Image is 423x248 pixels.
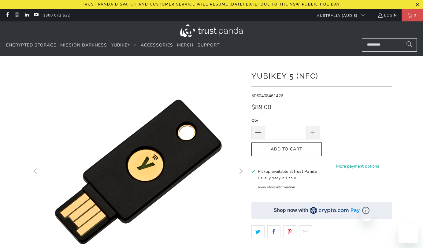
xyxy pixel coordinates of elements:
[251,103,271,111] span: $89.00
[141,38,173,53] a: Accessories
[198,42,220,48] span: Support
[399,224,418,243] iframe: Button to launch messaging window
[258,147,315,152] span: Add to Cart
[312,9,365,21] button: Australia (AUD $)
[82,2,341,6] p: Trust Panda dispatch and customer service will resume [DATE][DATE] due to the NSW public holiday.
[6,38,56,53] a: Encrypted Storage
[402,9,423,21] a: 0
[324,163,392,170] a: More payment options
[251,93,283,99] span: 5060408461426
[180,24,243,37] img: Trust Panda Australia
[177,38,194,53] a: Merch
[251,225,265,238] a: Share this on Twitter
[14,13,19,18] a: Trust Panda Australia on Instagram
[361,209,373,221] iframe: Close message
[43,12,70,19] a: 1300 072 632
[24,13,29,18] a: Trust Panda Australia on LinkedIn
[6,38,220,53] nav: Translation missing: en.navigation.header.main_nav
[177,42,194,48] span: Merch
[6,42,56,48] span: Encrypted Storage
[60,42,107,48] span: Mission Darkness
[141,42,173,48] span: Accessories
[60,38,107,53] a: Mission Darkness
[198,38,220,53] a: Support
[283,225,296,238] a: Share this on Pinterest
[258,176,296,180] small: Usually ready in 1 hour
[412,9,418,21] span: 0
[402,38,417,52] button: Search
[33,13,39,18] a: Trust Panda Australia on YouTube
[258,168,317,175] h3: Pickup available at
[251,117,320,124] label: Qty
[299,225,312,238] a: Email this to a friend
[251,143,322,156] button: Add to Cart
[377,12,397,19] a: Login
[362,38,417,52] input: Search...
[111,38,137,53] summary: YubiKey
[274,207,308,214] div: Shop now with
[251,69,392,82] h1: YubiKey 5 (NFC)
[258,185,295,190] button: View store information
[111,42,130,48] span: YubiKey
[267,225,280,238] a: Share this on Facebook
[5,13,10,18] a: Trust Panda Australia on Facebook
[293,168,317,174] b: Trust Panda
